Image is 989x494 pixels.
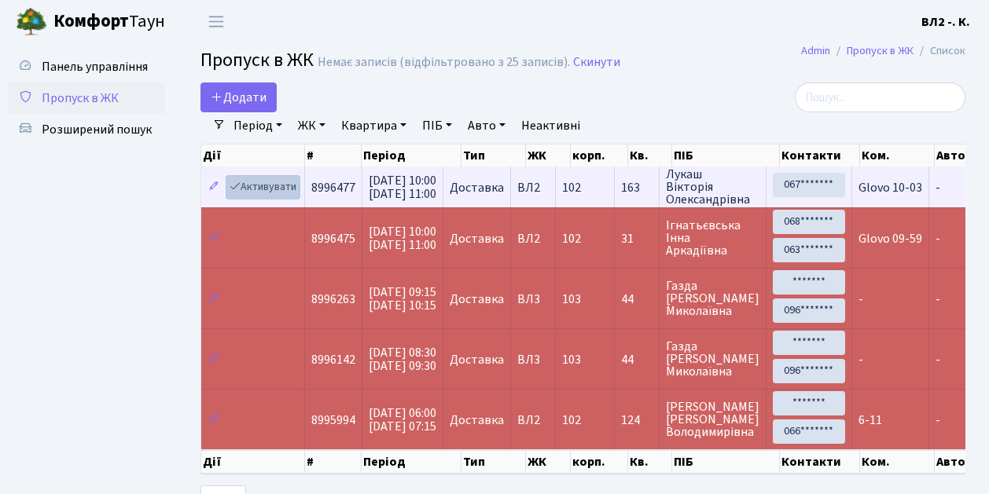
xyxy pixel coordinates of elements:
a: Admin [801,42,830,59]
span: - [936,179,940,196]
th: ПІБ [672,450,780,474]
span: 102 [562,179,581,196]
span: 44 [621,293,653,306]
span: 31 [621,232,653,245]
a: Активувати [226,175,300,199]
a: Пропуск в ЖК [847,42,914,59]
th: Авто [935,145,987,166]
a: ПІБ [416,112,458,139]
span: 102 [562,230,581,247]
span: ВЛ3 [517,293,549,306]
span: [DATE] 06:00 [DATE] 07:15 [369,404,436,435]
span: ВЛ2 [517,181,549,194]
span: 8996263 [311,291,355,308]
span: [DATE] 10:00 [DATE] 11:00 [369,172,436,203]
input: Пошук... [795,82,965,112]
a: Неактивні [515,112,586,139]
a: Авто [461,112,512,139]
th: # [305,145,362,166]
span: 103 [562,351,581,368]
span: 44 [621,353,653,366]
span: 102 [562,412,581,429]
span: Доставка [450,181,504,194]
span: [DATE] 10:00 [DATE] 11:00 [369,223,436,254]
span: Доставка [450,414,504,426]
th: Тип [461,450,526,474]
span: Glovo 10-03 [858,179,922,196]
th: Тип [461,145,526,166]
span: 8996475 [311,230,355,247]
a: Додати [200,82,277,112]
th: Дії [201,145,305,166]
span: Газда [PERSON_NAME] Миколаївна [666,280,759,317]
button: Переключити навігацію [197,9,236,35]
div: Немає записів (відфільтровано з 25 записів). [318,55,570,70]
th: корп. [571,450,628,474]
a: Пропуск в ЖК [8,82,165,114]
span: Додати [211,89,267,106]
th: ЖК [526,450,571,474]
a: ВЛ2 -. К. [921,13,970,31]
span: ВЛ2 [517,414,549,426]
span: Газда [PERSON_NAME] Миколаївна [666,340,759,378]
span: Панель управління [42,58,148,75]
th: ЖК [526,145,571,166]
a: Скинути [573,55,620,70]
span: 163 [621,181,653,194]
span: - [858,291,863,308]
span: Доставка [450,232,504,245]
span: Розширений пошук [42,121,152,138]
th: Період [362,145,461,166]
span: - [936,412,940,429]
span: Таун [53,9,165,35]
span: ВЛ2 [517,232,549,245]
th: Дії [201,450,305,474]
span: 8996477 [311,179,355,196]
span: 124 [621,414,653,426]
span: 8996142 [311,351,355,368]
span: Пропуск в ЖК [42,90,119,107]
nav: breadcrumb [778,35,989,68]
th: Ком. [860,145,935,166]
th: Авто [935,450,987,474]
span: - [936,291,940,308]
span: Ігнатьєвська Інна Аркадіївна [666,219,759,257]
th: Кв. [628,145,672,166]
a: Період [227,112,289,139]
a: Панель управління [8,51,165,82]
th: ПІБ [672,145,780,166]
th: Період [362,450,461,474]
a: Розширений пошук [8,114,165,145]
a: Квартира [335,112,413,139]
a: ЖК [292,112,332,139]
th: Контакти [780,145,860,166]
span: Доставка [450,293,504,306]
img: logo.png [16,6,47,38]
th: Кв. [628,450,672,474]
li: Список [914,42,965,60]
span: - [936,230,940,247]
th: корп. [571,145,628,166]
span: - [936,351,940,368]
span: 6-11 [858,412,882,429]
span: Доставка [450,353,504,366]
span: - [858,351,863,368]
span: [PERSON_NAME] [PERSON_NAME] Володимирівна [666,401,759,438]
th: # [305,450,362,474]
span: [DATE] 09:15 [DATE] 10:15 [369,284,436,314]
span: [DATE] 08:30 [DATE] 09:30 [369,344,436,375]
span: ВЛ3 [517,353,549,366]
span: 8995994 [311,412,355,429]
span: 103 [562,291,581,308]
th: Ком. [860,450,935,474]
span: Пропуск в ЖК [200,46,314,74]
th: Контакти [780,450,860,474]
span: Лукаш Вікторія Олександрівна [666,168,759,206]
b: Комфорт [53,9,129,34]
span: Glovo 09-59 [858,230,922,247]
